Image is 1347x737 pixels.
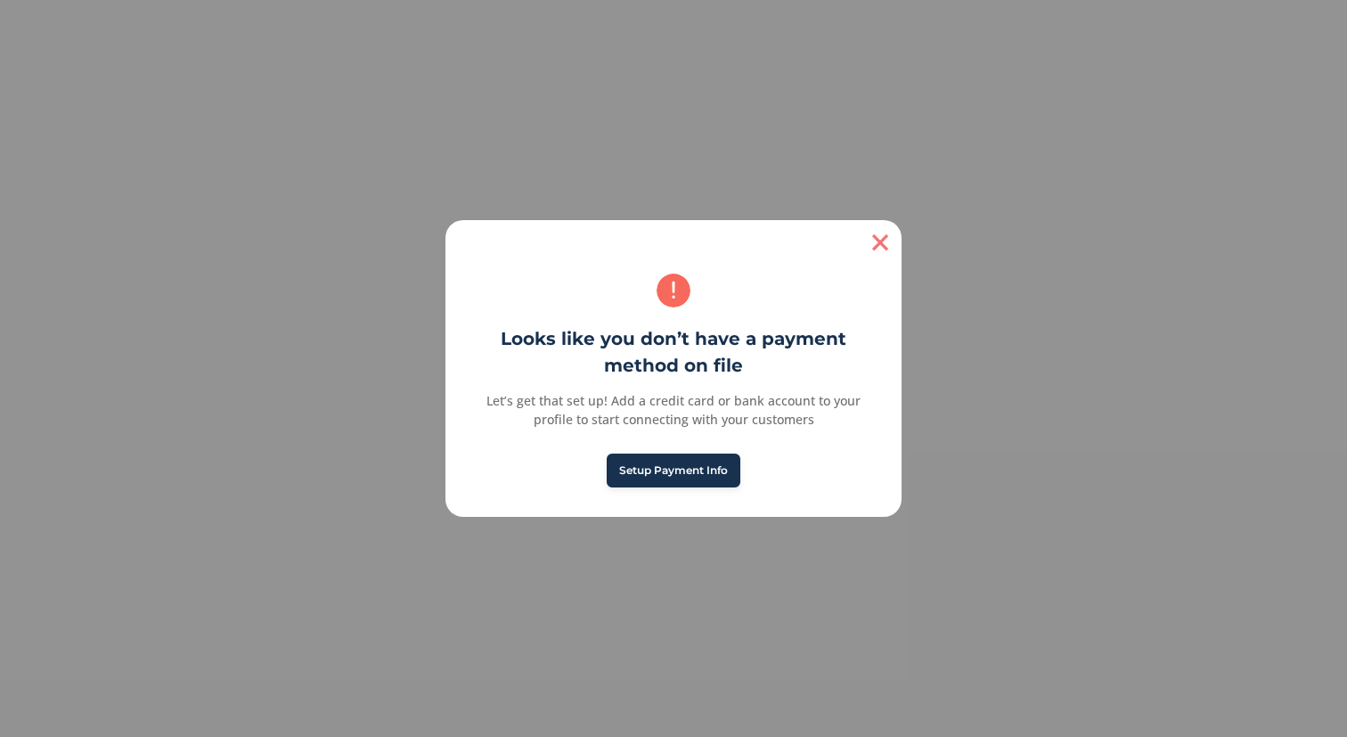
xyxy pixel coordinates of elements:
[445,325,902,379] h2: Looks like you don’t have a payment method on file
[859,220,902,263] button: Close this dialog
[1258,651,1347,737] iframe: Chat Widget
[607,454,740,487] button: Setup Payment Info
[465,391,881,429] div: Let’s get that set up! Add a credit card or bank account to your profile to start connecting with...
